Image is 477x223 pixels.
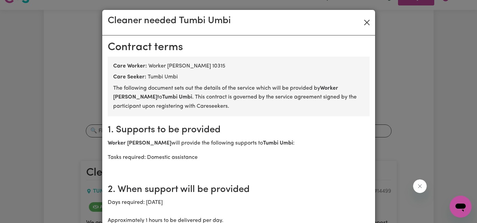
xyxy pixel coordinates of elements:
b: Tumbi Umbi [162,94,192,100]
h2: 2. When support will be provided [108,184,370,196]
iframe: Button to launch messaging window [450,196,472,218]
h3: Cleaner needed Tumbi Umbi [108,15,231,27]
b: Worker [PERSON_NAME] [108,140,171,146]
button: Close [361,17,372,28]
p: The following document sets out the details of the service which will be provided by to . This co... [113,84,364,111]
h2: 1. Supports to be provided [108,124,370,136]
span: Need any help? [4,5,41,10]
iframe: Close message [413,179,427,193]
b: Tumbi Umbi [263,140,293,146]
p: Tasks required: Domestic assistance [108,153,370,162]
b: Care Seeker: [113,74,146,80]
b: Care Worker: [113,63,147,69]
div: Worker [PERSON_NAME] 10315 [113,62,364,70]
h2: Contract terms [108,41,370,54]
div: Tumbi Umbi [113,73,364,81]
p: will provide the following supports to : [108,139,370,148]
